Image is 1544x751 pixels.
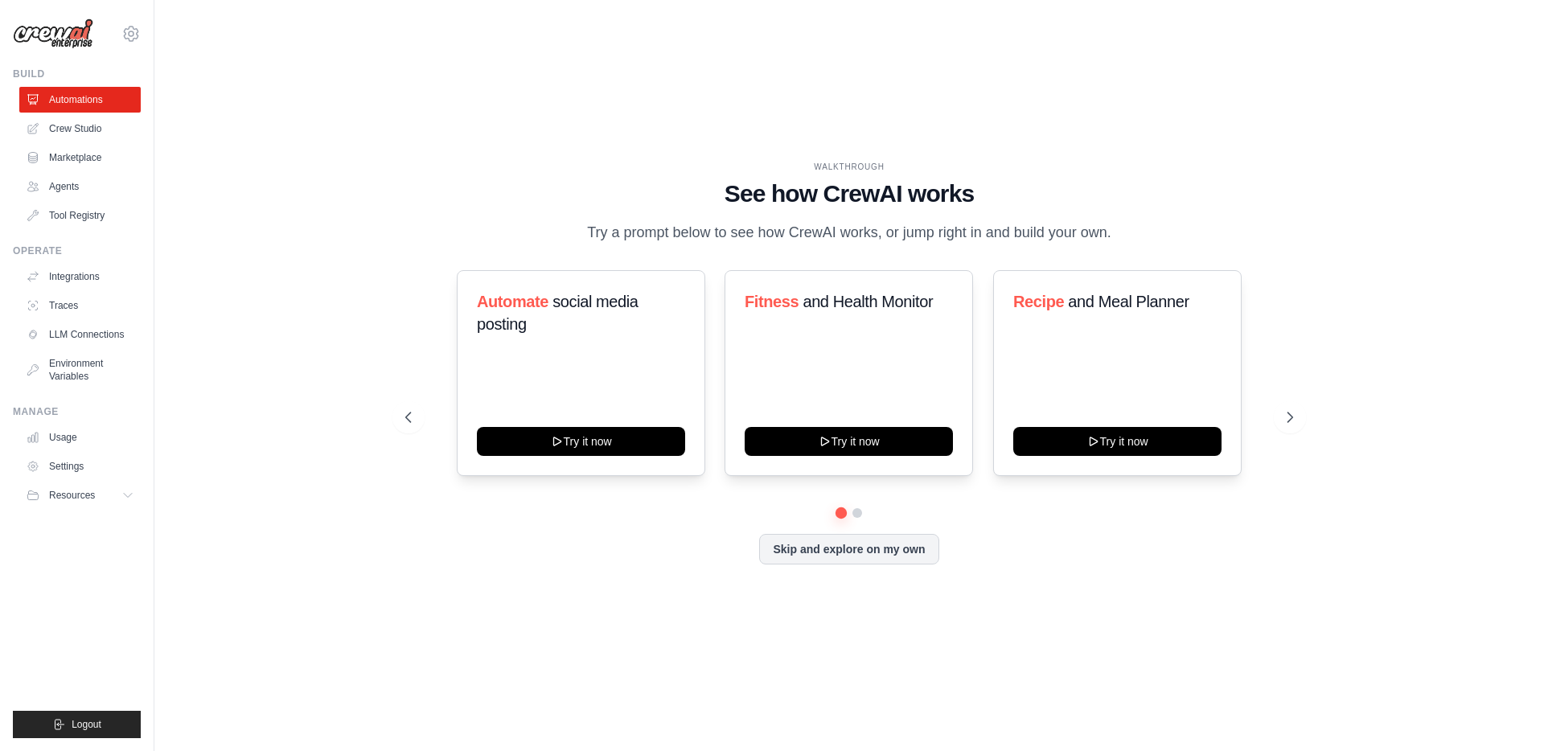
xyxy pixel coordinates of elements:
[19,351,141,389] a: Environment Variables
[1013,427,1222,456] button: Try it now
[13,68,141,80] div: Build
[477,293,639,333] span: social media posting
[19,264,141,289] a: Integrations
[745,427,953,456] button: Try it now
[405,179,1293,208] h1: See how CrewAI works
[19,293,141,318] a: Traces
[579,221,1119,244] p: Try a prompt below to see how CrewAI works, or jump right in and build your own.
[405,161,1293,173] div: WALKTHROUGH
[13,405,141,418] div: Manage
[745,293,799,310] span: Fitness
[19,145,141,170] a: Marketplace
[19,453,141,479] a: Settings
[19,425,141,450] a: Usage
[477,293,548,310] span: Automate
[1013,293,1064,310] span: Recipe
[477,427,685,456] button: Try it now
[19,174,141,199] a: Agents
[72,718,101,731] span: Logout
[19,322,141,347] a: LLM Connections
[1068,293,1189,310] span: and Meal Planner
[19,482,141,508] button: Resources
[759,534,938,564] button: Skip and explore on my own
[19,203,141,228] a: Tool Registry
[19,116,141,142] a: Crew Studio
[13,244,141,257] div: Operate
[49,489,95,502] span: Resources
[803,293,934,310] span: and Health Monitor
[13,711,141,738] button: Logout
[13,18,93,49] img: Logo
[19,87,141,113] a: Automations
